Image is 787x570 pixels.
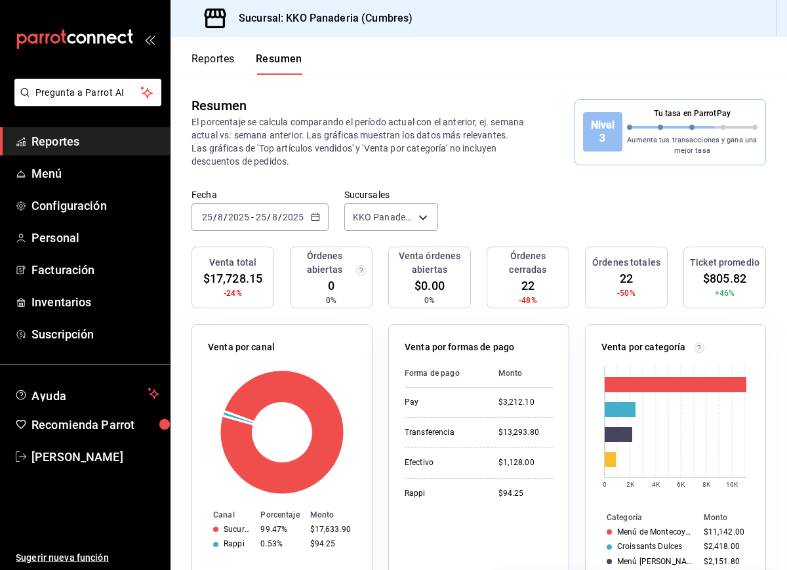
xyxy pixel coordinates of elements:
div: navigation tabs [192,52,302,75]
span: Ayuda [31,386,142,401]
div: $11,142.00 [704,527,744,537]
input: -- [255,212,267,222]
div: Rappi [405,488,477,499]
p: El porcentaje se calcula comparando el período actual con el anterior, ej. semana actual vs. sema... [192,115,527,168]
text: 6K [677,481,685,488]
span: 22 [620,270,633,287]
h3: Ticket promedio [690,256,759,270]
th: Monto [305,508,372,522]
th: Monto [488,359,553,388]
span: Personal [31,229,159,247]
span: $0.00 [414,277,445,295]
span: Configuración [31,197,159,214]
div: Sucursal [224,525,250,534]
span: Sugerir nueva función [16,551,159,565]
th: Monto [698,510,765,525]
div: Menú [PERSON_NAME] [PERSON_NAME] [617,557,693,566]
h3: Venta órdenes abiertas [394,249,465,277]
span: -48% [519,295,537,306]
span: 0% [424,295,435,306]
div: Croissants Dulces [617,542,682,551]
text: 2K [626,481,635,488]
span: 22 [521,277,535,295]
p: Aumenta tus transacciones y gana una mejor tasa [627,135,757,157]
p: Venta por canal [208,340,275,354]
div: Resumen [192,96,247,115]
text: 8K [702,481,711,488]
h3: Órdenes cerradas [493,249,563,277]
button: Resumen [256,52,302,75]
th: Categoría [586,510,698,525]
h3: Órdenes totales [592,256,660,270]
span: $805.82 [703,270,746,287]
span: [PERSON_NAME] [31,448,159,466]
h3: Venta total [209,256,256,270]
input: -- [217,212,224,222]
span: Pregunta a Parrot AI [35,86,141,100]
p: Tu tasa en ParrotPay [627,108,757,119]
div: Nivel 3 [583,112,622,152]
text: 10K [726,481,738,488]
text: 4K [652,481,660,488]
p: Venta por formas de pago [405,340,514,354]
span: Recomienda Parrot [31,416,159,434]
label: Sucursales [344,190,438,199]
div: $2,151.80 [704,557,744,566]
span: +46% [715,287,735,299]
span: Menú [31,165,159,182]
input: ---- [228,212,250,222]
a: Pregunta a Parrot AI [9,95,161,109]
div: $94.25 [498,488,553,499]
div: $13,293.80 [498,427,553,438]
div: $1,128.00 [498,457,553,468]
span: 0 [328,277,334,295]
button: Reportes [192,52,235,75]
th: Forma de pago [405,359,488,388]
input: -- [201,212,213,222]
div: Efectivo [405,457,477,468]
label: Fecha [192,190,329,199]
span: - [251,212,254,222]
div: Rappi [224,539,245,548]
span: / [278,212,282,222]
span: -24% [224,287,242,299]
p: Venta por categoría [601,340,686,354]
text: 0 [603,481,607,488]
th: Porcentaje [255,508,304,522]
div: $17,633.90 [310,525,351,534]
div: 0.53% [260,539,299,548]
div: $94.25 [310,539,351,548]
span: KKO Panaderia (Cumbres) [353,211,414,224]
span: / [224,212,228,222]
div: $2,418.00 [704,542,744,551]
span: / [267,212,271,222]
div: Menú de Montecoyote [617,527,693,537]
span: / [213,212,217,222]
span: Reportes [31,132,159,150]
span: Inventarios [31,293,159,311]
button: open_drawer_menu [144,34,155,45]
span: Facturación [31,261,159,279]
span: Suscripción [31,325,159,343]
span: -50% [617,287,636,299]
div: $3,212.10 [498,397,553,408]
input: ---- [282,212,304,222]
button: Pregunta a Parrot AI [14,79,161,106]
div: Pay [405,397,477,408]
div: 99.47% [260,525,299,534]
th: Canal [192,508,255,522]
span: 0% [326,295,336,306]
span: $17,728.15 [203,270,262,287]
input: -- [272,212,278,222]
h3: Sucursal: KKO Panaderia (Cumbres) [228,10,413,26]
h3: Órdenes abiertas [296,249,353,277]
div: Transferencia [405,427,477,438]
